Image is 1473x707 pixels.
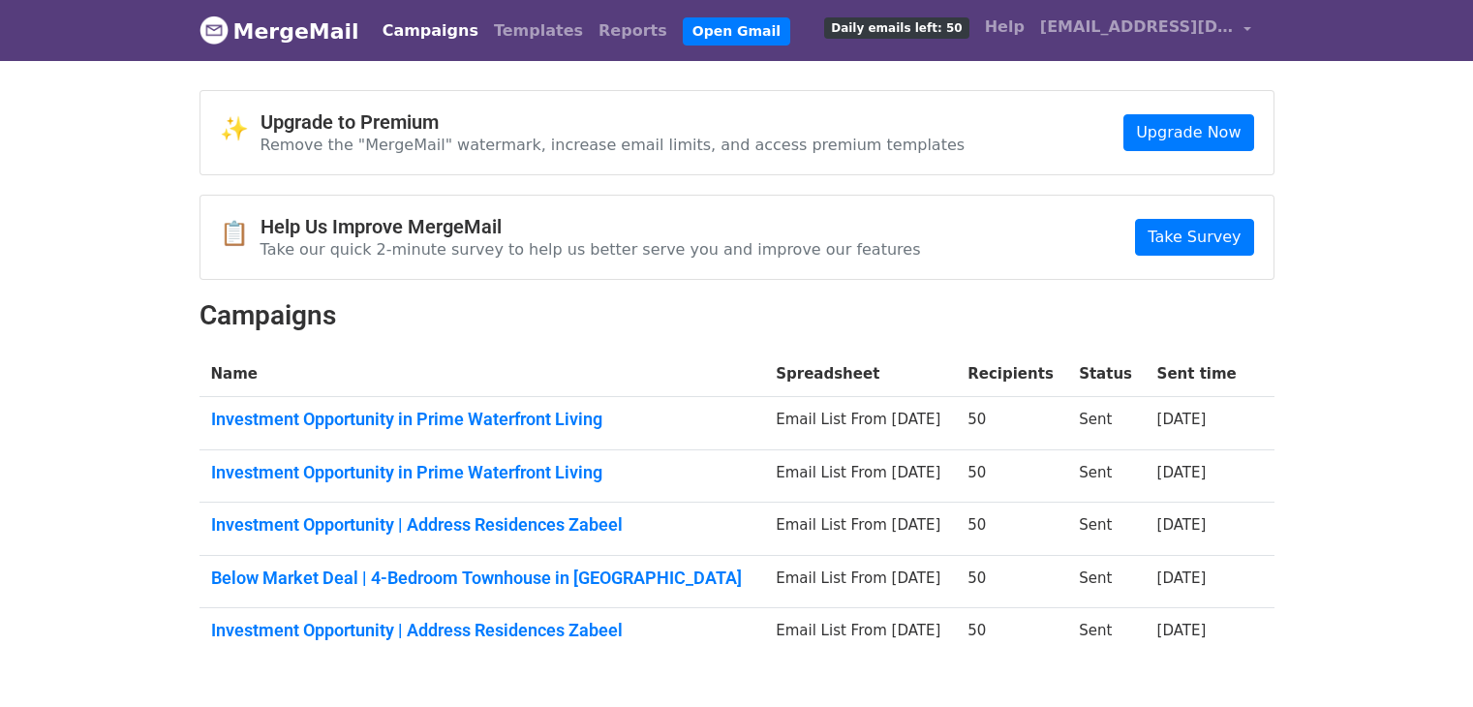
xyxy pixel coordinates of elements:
a: Investment Opportunity | Address Residences Zabeel [211,620,753,641]
a: [DATE] [1157,622,1207,639]
h4: Help Us Improve MergeMail [261,215,921,238]
td: Sent [1067,449,1145,503]
td: Sent [1067,608,1145,661]
a: [DATE] [1157,569,1207,587]
p: Take our quick 2-minute survey to help us better serve you and improve our features [261,239,921,260]
th: Recipients [956,352,1067,397]
h4: Upgrade to Premium [261,110,966,134]
td: Sent [1067,503,1145,556]
th: Status [1067,352,1145,397]
td: 50 [956,555,1067,608]
a: Investment Opportunity | Address Residences Zabeel [211,514,753,536]
a: [EMAIL_ADDRESS][DOMAIN_NAME] [1032,8,1259,53]
h2: Campaigns [199,299,1274,332]
td: 50 [956,608,1067,661]
a: Templates [486,12,591,50]
a: [DATE] [1157,516,1207,534]
td: Email List From [DATE] [764,555,956,608]
a: Open Gmail [683,17,790,46]
span: ✨ [220,115,261,143]
img: MergeMail logo [199,15,229,45]
td: Sent [1067,555,1145,608]
td: 50 [956,503,1067,556]
a: Investment Opportunity in Prime Waterfront Living [211,409,753,430]
a: Take Survey [1135,219,1253,256]
td: Email List From [DATE] [764,608,956,661]
a: [DATE] [1157,464,1207,481]
a: Daily emails left: 50 [816,8,976,46]
th: Sent time [1146,352,1250,397]
td: 50 [956,397,1067,450]
a: Investment Opportunity in Prime Waterfront Living [211,462,753,483]
td: Email List From [DATE] [764,397,956,450]
a: Upgrade Now [1123,114,1253,151]
td: 50 [956,449,1067,503]
td: Email List From [DATE] [764,503,956,556]
th: Name [199,352,765,397]
a: Reports [591,12,675,50]
th: Spreadsheet [764,352,956,397]
a: [DATE] [1157,411,1207,428]
p: Remove the "MergeMail" watermark, increase email limits, and access premium templates [261,135,966,155]
span: [EMAIL_ADDRESS][DOMAIN_NAME] [1040,15,1234,39]
span: Daily emails left: 50 [824,17,968,39]
a: Below Market Deal | 4-Bedroom Townhouse in [GEOGRAPHIC_DATA] [211,568,753,589]
span: 📋 [220,220,261,248]
td: Email List From [DATE] [764,449,956,503]
td: Sent [1067,397,1145,450]
a: Campaigns [375,12,486,50]
a: Help [977,8,1032,46]
a: MergeMail [199,11,359,51]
